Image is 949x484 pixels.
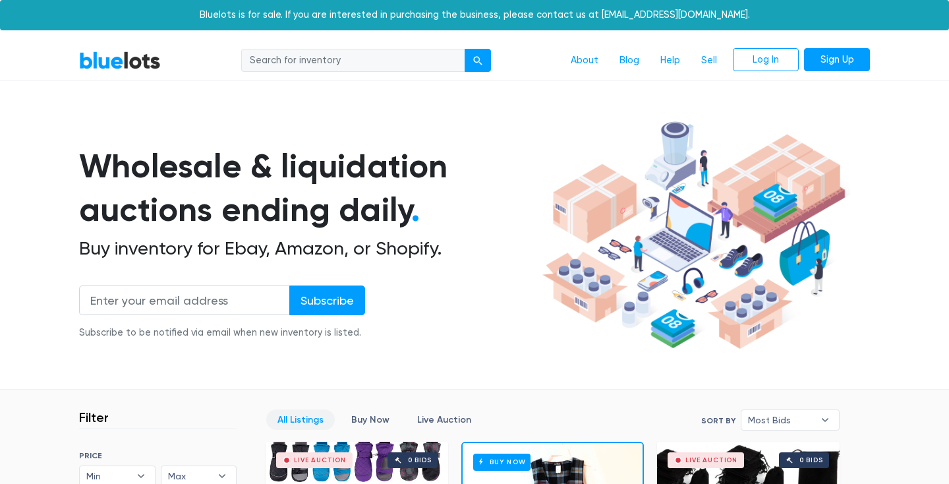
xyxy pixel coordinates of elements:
h6: Buy Now [473,454,531,470]
a: Sell [691,48,728,73]
div: Subscribe to be notified via email when new inventory is listed. [79,326,365,340]
input: Search for inventory [241,49,465,73]
a: All Listings [266,409,335,430]
div: 0 bids [408,457,432,464]
a: Live Auction [406,409,482,430]
a: Log In [733,48,799,72]
div: Live Auction [685,457,737,464]
a: Help [650,48,691,73]
a: Buy Now [340,409,401,430]
h2: Buy inventory for Ebay, Amazon, or Shopify. [79,237,538,260]
div: Live Auction [294,457,346,464]
h6: PRICE [79,451,237,460]
input: Enter your email address [79,286,290,315]
b: ▾ [811,410,839,430]
h3: Filter [79,409,109,425]
img: hero-ee84e7d0318cb26816c560f6b4441b76977f77a177738b4e94f68c95b2b83dbb.png [538,115,850,355]
span: Most Bids [748,410,814,430]
a: About [560,48,609,73]
a: Blog [609,48,650,73]
span: . [411,190,420,229]
div: 0 bids [799,457,823,464]
a: BlueLots [79,51,161,70]
h1: Wholesale & liquidation auctions ending daily [79,144,538,232]
a: Sign Up [804,48,870,72]
label: Sort By [701,415,735,427]
input: Subscribe [289,286,365,315]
